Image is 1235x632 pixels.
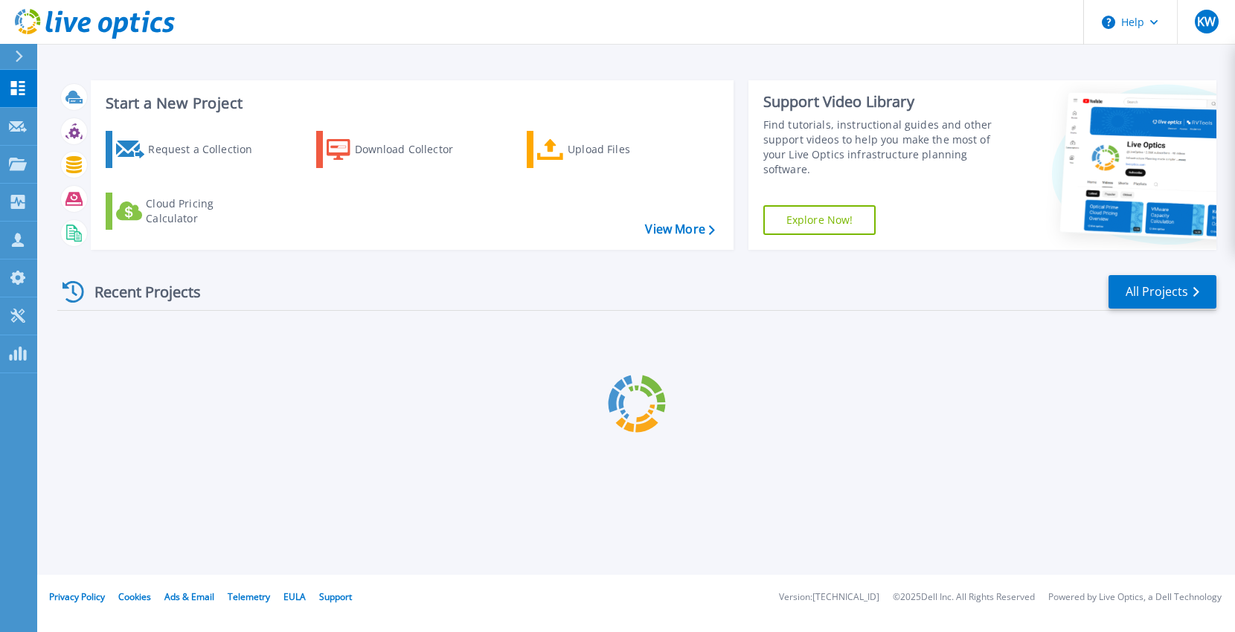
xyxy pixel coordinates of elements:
[49,590,105,603] a: Privacy Policy
[118,590,151,603] a: Cookies
[319,590,352,603] a: Support
[316,131,482,168] a: Download Collector
[148,135,267,164] div: Request a Collection
[106,95,714,112] h3: Start a New Project
[355,135,474,164] div: Download Collector
[57,274,221,310] div: Recent Projects
[164,590,214,603] a: Ads & Email
[779,593,879,602] li: Version: [TECHNICAL_ID]
[763,117,1000,177] div: Find tutorials, instructional guides and other support videos to help you make the most of your L...
[1109,275,1216,309] a: All Projects
[1197,16,1216,28] span: KW
[893,593,1035,602] li: © 2025 Dell Inc. All Rights Reserved
[1048,593,1222,602] li: Powered by Live Optics, a Dell Technology
[106,131,272,168] a: Request a Collection
[106,193,272,230] a: Cloud Pricing Calculator
[568,135,687,164] div: Upload Files
[645,222,714,236] a: View More
[763,92,1000,112] div: Support Video Library
[763,205,876,235] a: Explore Now!
[146,196,265,226] div: Cloud Pricing Calculator
[228,590,270,603] a: Telemetry
[527,131,693,168] a: Upload Files
[283,590,306,603] a: EULA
